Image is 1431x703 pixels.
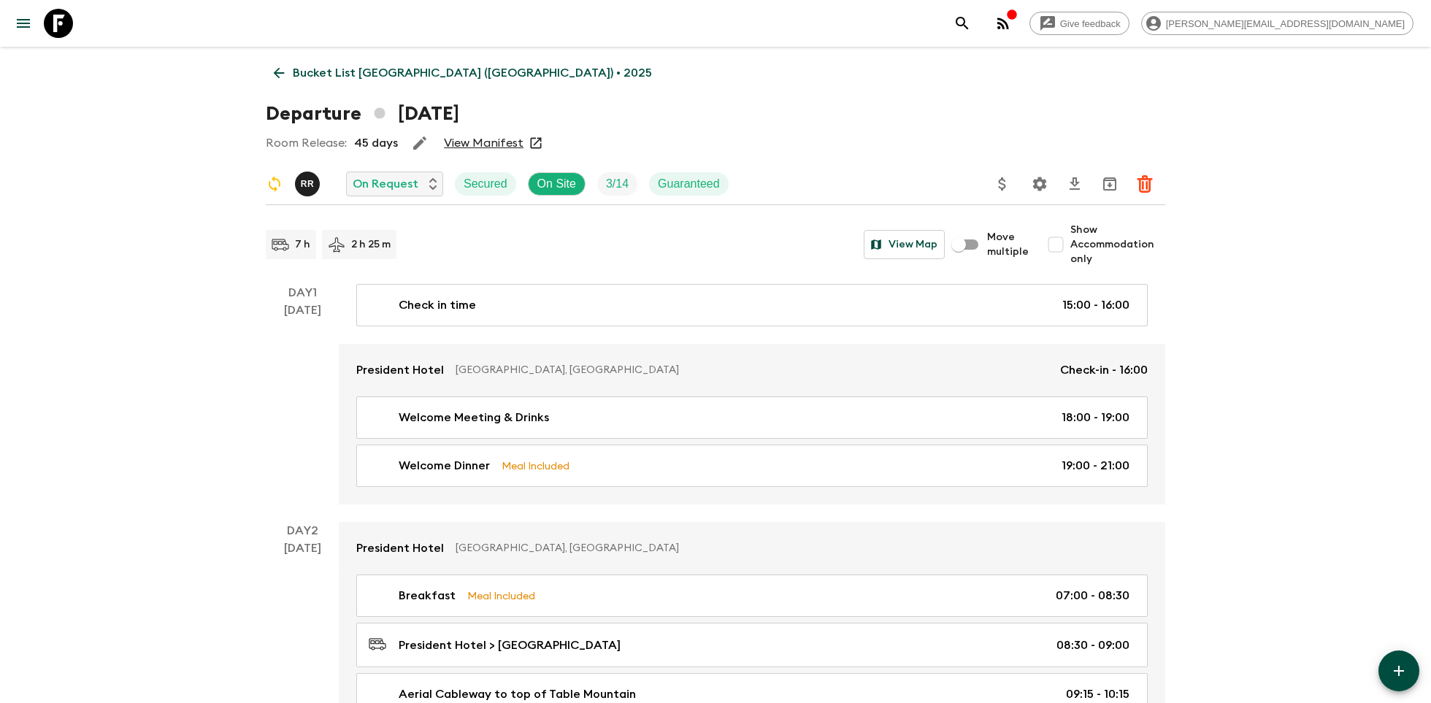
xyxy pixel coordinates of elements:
a: Welcome DinnerMeal Included19:00 - 21:00 [356,445,1148,487]
p: 18:00 - 19:00 [1062,409,1129,426]
p: 2 h 25 m [351,237,391,252]
a: President Hotel > [GEOGRAPHIC_DATA]08:30 - 09:00 [356,623,1148,667]
p: 08:30 - 09:00 [1056,637,1129,654]
p: Check-in - 16:00 [1060,361,1148,379]
p: Aerial Cableway to top of Table Mountain [399,685,636,703]
p: [GEOGRAPHIC_DATA], [GEOGRAPHIC_DATA] [456,541,1136,556]
span: Give feedback [1052,18,1129,29]
svg: Sync Required - Changes detected [266,175,283,193]
div: [DATE] [284,301,321,504]
a: Welcome Meeting & Drinks18:00 - 19:00 [356,396,1148,439]
p: 09:15 - 10:15 [1066,685,1129,703]
p: Room Release: [266,134,347,152]
p: Welcome Dinner [399,457,490,475]
p: 15:00 - 16:00 [1062,296,1129,314]
p: Bucket List [GEOGRAPHIC_DATA] ([GEOGRAPHIC_DATA]) • 2025 [293,64,652,82]
div: On Site [528,172,586,196]
p: 7 h [295,237,310,252]
span: Move multiple [987,230,1029,259]
p: President Hotel [356,539,444,557]
p: Welcome Meeting & Drinks [399,409,549,426]
p: On Request [353,175,418,193]
div: [PERSON_NAME][EMAIL_ADDRESS][DOMAIN_NAME] [1141,12,1413,35]
p: Day 2 [266,522,339,539]
button: Delete [1130,169,1159,199]
a: Give feedback [1029,12,1129,35]
h1: Departure [DATE] [266,99,459,128]
a: Check in time15:00 - 16:00 [356,284,1148,326]
p: Secured [464,175,507,193]
div: Trip Fill [597,172,637,196]
span: Show Accommodation only [1070,223,1165,266]
a: BreakfastMeal Included07:00 - 08:30 [356,575,1148,617]
p: President Hotel [356,361,444,379]
span: Roland Rau [295,176,323,188]
p: 07:00 - 08:30 [1056,587,1129,604]
a: President Hotel[GEOGRAPHIC_DATA], [GEOGRAPHIC_DATA]Check-in - 16:00 [339,344,1165,396]
button: RR [295,172,323,196]
button: search adventures [948,9,977,38]
p: R R [301,178,315,190]
p: Day 1 [266,284,339,301]
p: 19:00 - 21:00 [1062,457,1129,475]
button: Download CSV [1060,169,1089,199]
p: Meal Included [502,458,569,474]
p: 45 days [354,134,398,152]
button: View Map [864,230,945,259]
a: View Manifest [444,136,523,150]
p: Guaranteed [658,175,720,193]
p: On Site [537,175,576,193]
p: 3 / 14 [606,175,629,193]
p: Check in time [399,296,476,314]
button: Update Price, Early Bird Discount and Costs [988,169,1017,199]
button: Archive (Completed, Cancelled or Unsynced Departures only) [1095,169,1124,199]
div: Secured [455,172,516,196]
a: Bucket List [GEOGRAPHIC_DATA] ([GEOGRAPHIC_DATA]) • 2025 [266,58,660,88]
button: Settings [1025,169,1054,199]
p: [GEOGRAPHIC_DATA], [GEOGRAPHIC_DATA] [456,363,1048,377]
p: Meal Included [467,588,535,604]
p: President Hotel > [GEOGRAPHIC_DATA] [399,637,621,654]
a: President Hotel[GEOGRAPHIC_DATA], [GEOGRAPHIC_DATA] [339,522,1165,575]
button: menu [9,9,38,38]
p: Breakfast [399,587,456,604]
span: [PERSON_NAME][EMAIL_ADDRESS][DOMAIN_NAME] [1158,18,1413,29]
